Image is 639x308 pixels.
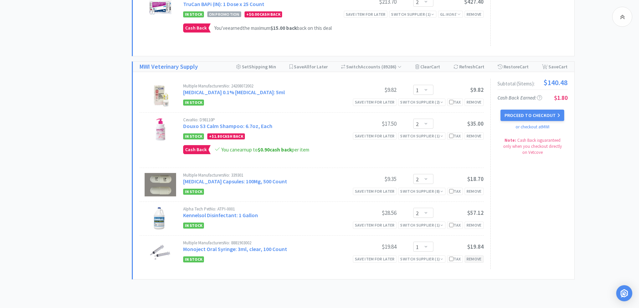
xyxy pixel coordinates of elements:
[465,222,484,229] div: Remove
[440,12,461,17] span: GL:
[236,62,276,72] div: Shipping Min
[380,64,402,70] span: ( 89286 )
[212,134,222,139] span: $1.80
[183,11,204,17] span: In Stock
[183,24,208,32] span: Cash Back
[353,188,397,195] div: Save item for later
[465,255,484,262] div: Remove
[498,62,529,72] div: Restore
[245,11,282,17] div: + Cash Back
[346,175,396,183] div: $9.35
[467,175,484,183] span: $18.70
[400,133,443,139] div: Switch Supplier ( 1 )
[558,64,568,70] span: Cart
[183,189,204,195] span: In Stock
[270,25,297,31] strong: back
[183,173,346,177] div: Multiple Manufacturers No: 339301
[346,243,396,251] div: $19.84
[183,212,258,219] a: Kennelsol Disinfectant: 1 Gallon
[353,222,397,229] div: Save item for later
[207,133,245,139] div: + Cash Back
[242,64,249,70] span: Set
[258,146,292,153] strong: cash back
[449,256,461,262] div: Tax
[391,11,434,17] div: Switch Supplier ( 1 )
[454,62,484,72] div: Refresh
[400,188,443,194] div: Switch Supplier ( 8 )
[221,146,309,153] span: You can earn up to per item
[400,256,443,262] div: Switch Supplier ( 1 )
[449,133,461,139] div: Tax
[449,99,461,105] div: Tax
[183,223,204,229] span: In Stock
[504,137,516,143] strong: Note:
[542,62,568,72] div: Save
[497,95,542,101] span: Cash Back Earned :
[183,256,204,262] span: In Stock
[449,222,461,228] div: Tax
[415,62,440,72] div: Clear
[341,62,402,72] div: Accounts
[467,120,484,127] span: $35.00
[152,207,169,230] img: cdfe4f69799a490bbf1857d32e831547_16418.png
[183,246,287,252] a: Monoject Oral Syringe: 3ml, clear, 100 Count
[183,145,208,154] span: Cash Back
[497,79,568,86] div: Subtotal ( 5 item s ):
[183,118,346,122] div: Ceva No: D98110P
[503,137,562,155] span: Cash Back is guaranteed only when you checkout directly on Vetcove
[616,285,632,301] div: Open Intercom Messenger
[353,255,397,262] div: Save item for later
[140,62,198,72] a: MWI Veterinary Supply
[543,79,568,86] span: $140.48
[183,123,272,129] a: Douxo S3 Calm Shampoo: 6.7oz, Each
[554,94,568,102] span: $1.80
[249,12,259,17] span: $0.00
[465,188,484,195] div: Remove
[353,99,397,106] div: Save item for later
[467,243,484,250] span: $19.84
[400,99,443,105] div: Switch Supplier ( 2 )
[270,25,285,31] span: $15.00
[183,100,204,106] span: In Stock
[258,146,270,153] span: $0.90
[145,173,176,196] img: 538125cb3f864fbba6a6e0c6fac983b9_389841.png
[183,84,346,88] div: Multiple Manufacturers No: 24208072002
[500,110,564,121] button: Proceed to Checkout
[214,25,332,31] span: You've earned the maximum back on this deal
[183,241,346,245] div: Multiple Manufacturers No: 8881903002
[475,64,484,70] span: Cart
[149,241,172,264] img: 3e84b78cc49b40e4aa1ba7d36640a209_1680.png
[183,178,287,185] a: [MEDICAL_DATA] Capsules: 100Mg, 500 Count
[346,209,396,217] div: $28.56
[470,86,484,94] span: $9.82
[183,207,346,211] div: Alpha Tech Pet No: ATPI-0001
[155,118,166,141] img: 432aaeb11c9e49d2980f1ccce0c7d3d6_396682.png
[344,11,388,18] div: Save item for later
[149,84,172,107] img: 46c68218997d4564b0c04eb6abdb90ff_8410.png
[467,209,484,217] span: $57.12
[304,64,309,70] span: All
[183,1,264,7] a: TruCan BAPi (IN): 1 Dose x 25 Count
[346,120,396,128] div: $17.50
[465,11,484,18] div: Remove
[465,99,484,106] div: Remove
[346,64,361,70] span: Switch
[449,188,461,194] div: Tax
[446,12,457,17] i: None
[465,132,484,139] div: Remove
[183,133,204,139] span: In Stock
[294,64,328,70] span: Save for Later
[207,11,241,17] span: On Promotion
[183,89,285,96] a: [MEDICAL_DATA] 0.1% [MEDICAL_DATA]: 5ml
[431,64,440,70] span: Cart
[400,222,443,228] div: Switch Supplier ( 1 )
[520,64,529,70] span: Cart
[353,132,397,139] div: Save item for later
[516,124,549,130] a: or checkout at MWI
[346,86,396,94] div: $9.82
